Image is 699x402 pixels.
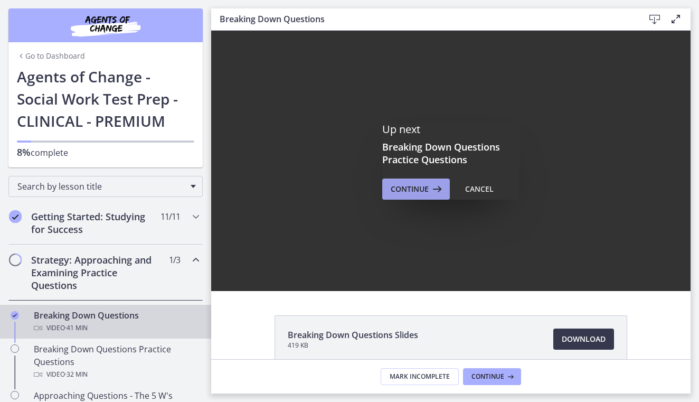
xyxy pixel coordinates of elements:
[17,66,194,132] h1: Agents of Change - Social Work Test Prep - CLINICAL - PREMIUM
[17,51,85,61] a: Go to Dashboard
[471,372,504,381] span: Continue
[382,123,519,136] p: Up next
[220,13,627,25] h3: Breaking Down Questions
[42,13,169,38] img: Agents of Change
[31,210,160,236] h2: Getting Started: Studying for Success
[34,322,199,334] div: Video
[65,368,88,381] span: · 32 min
[65,322,88,334] span: · 41 min
[8,176,203,197] div: Search by lesson title
[391,183,429,195] span: Continue
[17,146,194,159] p: complete
[9,210,22,223] i: Completed
[34,343,199,381] div: Breaking Down Questions Practice Questions
[288,329,418,341] span: Breaking Down Questions Slides
[463,368,521,385] button: Continue
[17,181,185,192] span: Search by lesson title
[382,179,450,200] button: Continue
[381,368,459,385] button: Mark Incomplete
[31,254,160,292] h2: Strategy: Approaching and Examining Practice Questions
[160,210,180,223] span: 11 / 11
[34,309,199,334] div: Breaking Down Questions
[457,179,502,200] button: Cancel
[382,141,519,166] h3: Breaking Down Questions Practice Questions
[390,372,450,381] span: Mark Incomplete
[465,183,494,195] div: Cancel
[562,333,606,345] span: Download
[553,329,614,350] a: Download
[17,146,31,158] span: 8%
[169,254,180,266] span: 1 / 3
[11,311,19,320] i: Completed
[288,341,418,350] span: 419 KB
[34,368,199,381] div: Video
